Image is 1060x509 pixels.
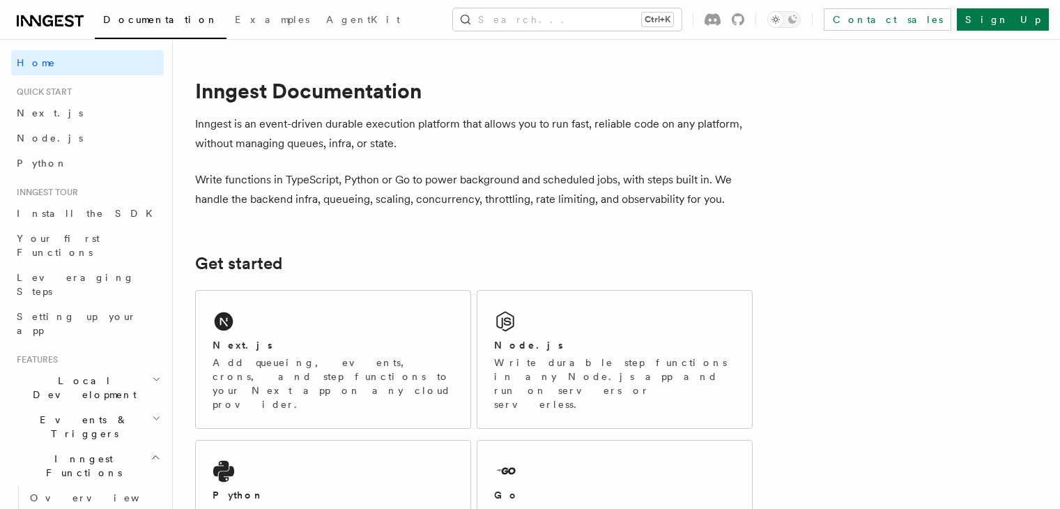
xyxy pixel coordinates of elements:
span: Examples [235,14,309,25]
a: Documentation [95,4,226,39]
span: Your first Functions [17,233,100,258]
a: Python [11,151,164,176]
p: Inngest is an event-driven durable execution platform that allows you to run fast, reliable code ... [195,114,753,153]
span: Next.js [17,107,83,119]
span: Inngest Functions [11,452,151,480]
span: Node.js [17,132,83,144]
h2: Next.js [213,338,272,352]
a: Node.jsWrite durable step functions in any Node.js app and run on servers or serverless. [477,290,753,429]
button: Inngest Functions [11,446,164,485]
p: Write durable step functions in any Node.js app and run on servers or serverless. [494,356,735,411]
span: Inngest tour [11,187,78,198]
span: Events & Triggers [11,413,152,441]
a: Contact sales [824,8,951,31]
h1: Inngest Documentation [195,78,753,103]
p: Add queueing, events, crons, and step functions to your Next app on any cloud provider. [213,356,454,411]
button: Search...Ctrl+K [453,8,682,31]
p: Write functions in TypeScript, Python or Go to power background and scheduled jobs, with steps bu... [195,170,753,209]
button: Toggle dark mode [767,11,801,28]
a: Sign Up [957,8,1049,31]
a: AgentKit [318,4,408,38]
a: Home [11,50,164,75]
a: Get started [195,254,282,273]
span: AgentKit [326,14,400,25]
a: Install the SDK [11,201,164,226]
h2: Node.js [494,338,563,352]
span: Leveraging Steps [17,272,135,297]
a: Leveraging Steps [11,265,164,304]
span: Python [17,158,68,169]
span: Setting up your app [17,311,137,336]
span: Quick start [11,86,72,98]
span: Overview [30,492,174,503]
button: Local Development [11,368,164,407]
button: Events & Triggers [11,407,164,446]
span: Install the SDK [17,208,161,219]
a: Your first Functions [11,226,164,265]
a: Examples [226,4,318,38]
span: Documentation [103,14,218,25]
a: Setting up your app [11,304,164,343]
a: Next.js [11,100,164,126]
h2: Python [213,488,264,502]
kbd: Ctrl+K [642,13,673,26]
a: Node.js [11,126,164,151]
span: Home [17,56,56,70]
span: Features [11,354,58,365]
a: Next.jsAdd queueing, events, crons, and step functions to your Next app on any cloud provider. [195,290,471,429]
h2: Go [494,488,519,502]
span: Local Development [11,374,152,402]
